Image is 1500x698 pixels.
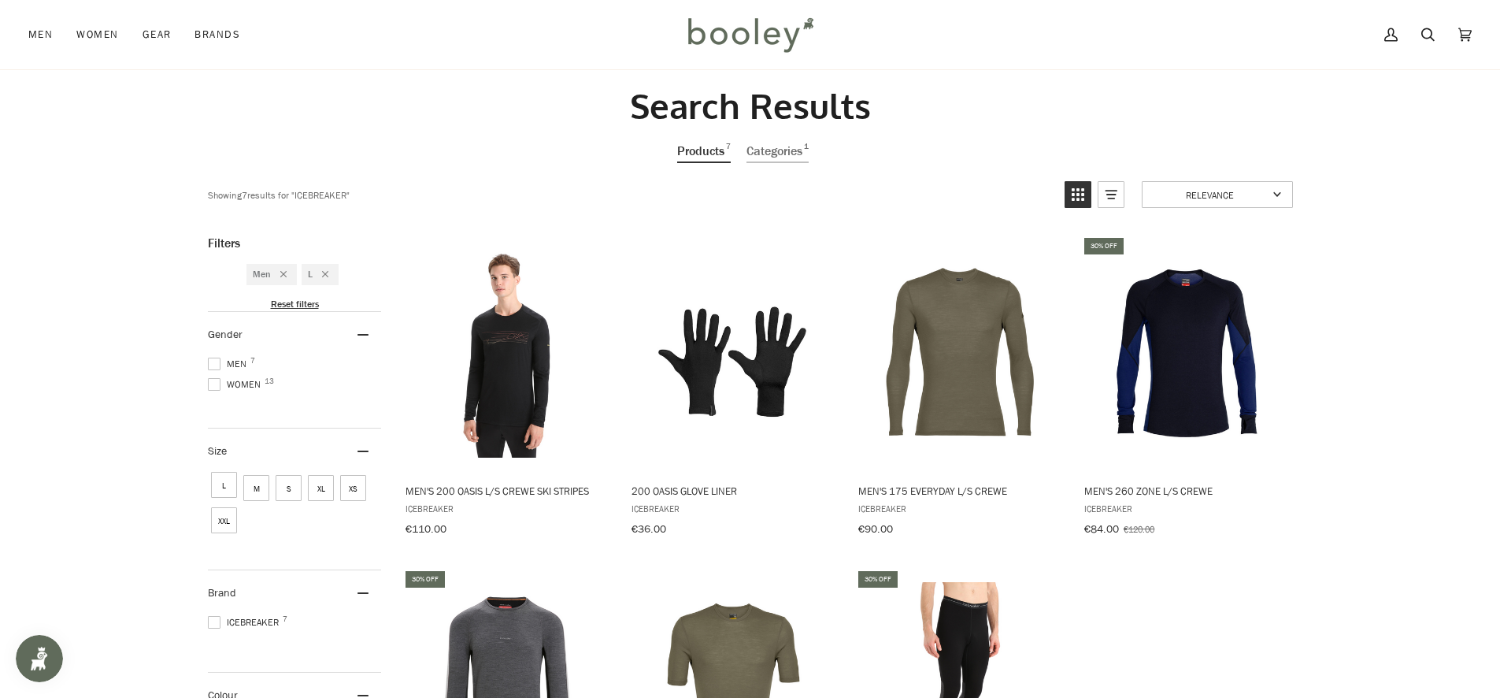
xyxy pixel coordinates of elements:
span: Size: XL [308,475,334,501]
span: Men [28,27,53,43]
img: Icebreaker Men's 260 Zone L/S Crewe Midnight Navy / Royal Navy - Booley Galway [1082,249,1291,458]
span: €110.00 [405,522,446,536]
div: 30% off [857,570,897,587]
span: 7 [725,140,730,162]
span: Men's 175 Everyday L/S Crewe [857,484,1061,498]
span: Men's 200 Oasis L/S Crewe Ski Stripes [405,484,609,498]
a: 200 Oasis Glove Liner [629,236,838,541]
div: Showing results for " " [208,181,1053,208]
a: View Categories Tab [746,140,808,163]
span: €120.00 [1124,522,1154,536]
div: 30% off [1084,238,1124,254]
div: 30% off [405,570,444,587]
span: Men's 260 Zone L/S Crewe [1084,484,1288,498]
a: View Products Tab [676,140,730,163]
span: Men [208,357,251,371]
span: Reset filters [270,298,318,311]
a: Men's 260 Zone L/S Crewe [1082,236,1291,541]
a: View list mode [1098,181,1124,208]
span: 1 [803,140,808,162]
span: Size: L [211,472,237,498]
span: L [307,268,312,281]
a: Men's 175 Everyday L/S Crewe [855,236,1064,541]
span: Relevance [1152,187,1268,201]
img: Booley [681,12,819,58]
span: 200 Oasis Glove Liner [631,484,835,498]
span: Brands [194,27,240,43]
a: Sort options [1142,181,1293,208]
span: Icebreaker [857,502,1061,515]
span: Women [208,377,265,392]
span: Icebreaker [208,615,283,629]
span: 7 [283,615,287,623]
img: Icebreaker Men's 200 Oasis L/S Crewe Ski Stripes Black - Booley Galway [402,249,611,458]
li: Reset filters [208,298,381,311]
div: Remove filter: Men [270,268,286,281]
div: Remove filter: L [312,268,328,281]
span: Gear [143,27,172,43]
span: €36.00 [631,522,666,536]
span: Icebreaker [405,502,609,515]
span: €84.00 [1084,522,1119,536]
span: Icebreaker [1084,502,1288,515]
span: Size: S [276,475,302,501]
span: 13 [265,377,274,385]
span: Women [76,27,118,43]
span: Brand [208,585,236,600]
span: Size: XXL [211,507,237,533]
span: 7 [250,357,255,365]
span: Icebreaker [631,502,835,515]
iframe: Button to open loyalty program pop-up [16,635,63,682]
img: Icebreaker 200 Oasis Glove Liner Black - Booley Galway [629,249,838,458]
span: Filters [208,236,240,251]
span: Gender [208,327,243,342]
span: Size: M [243,475,269,501]
b: 7 [242,187,247,201]
img: Icebreaker Men's 175 Everyday L/S Crewe Loden - Booley Galway [855,249,1064,458]
span: Size: XS [340,475,366,501]
a: Men's 200 Oasis L/S Crewe Ski Stripes [402,236,611,541]
a: View grid mode [1065,181,1091,208]
h2: Search Results [208,84,1293,128]
span: €90.00 [857,522,892,536]
span: Men [252,268,270,281]
span: Size [208,444,227,459]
